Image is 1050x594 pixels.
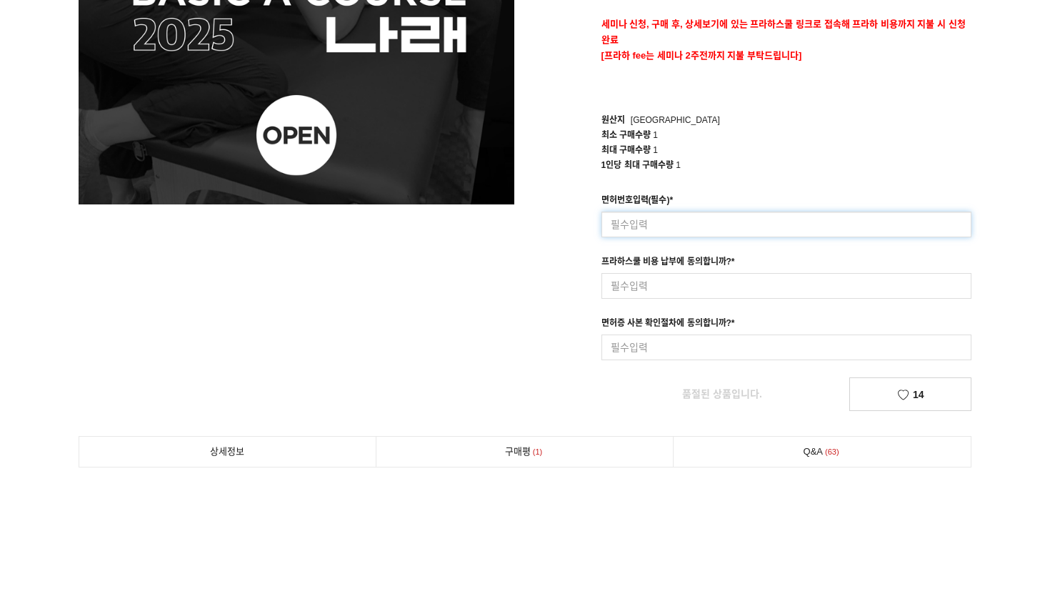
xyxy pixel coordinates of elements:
span: 원산지 [601,115,625,125]
div: 면허증 사본 확인절차에 동의합니까? [601,316,735,335]
span: 최대 구매수량 [601,145,651,155]
span: 품절된 상품입니다. [682,388,762,400]
span: 1인당 최대 구매수량 [601,160,674,170]
a: 14 [849,377,972,411]
span: 1 [676,160,681,170]
span: [GEOGRAPHIC_DATA] [631,115,720,125]
span: [프라하 fee는 세미나 2주전까지 지불 부탁드립니다] [601,50,802,61]
input: 필수입력 [601,273,972,299]
a: 상세정보 [79,437,376,467]
a: Q&A63 [674,437,971,467]
a: 구매평1 [376,437,674,467]
input: 필수입력 [601,335,972,360]
span: 최소 구매수량 [601,130,651,140]
span: 1 [653,145,658,155]
div: 프라하스쿨 비용 납부에 동의합니까? [601,254,735,273]
span: 63 [823,445,841,460]
span: 1 [531,445,545,460]
div: 면허번호입력(필수) [601,193,674,212]
span: 1 [653,130,658,140]
span: 14 [913,389,924,400]
input: 필수입력 [601,212,972,237]
strong: 세미나 신청, 구매 후, 상세보기에 있는 프라하스쿨 링크로 접속해 프라하 비용까지 지불 시 신청완료 [601,19,966,45]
